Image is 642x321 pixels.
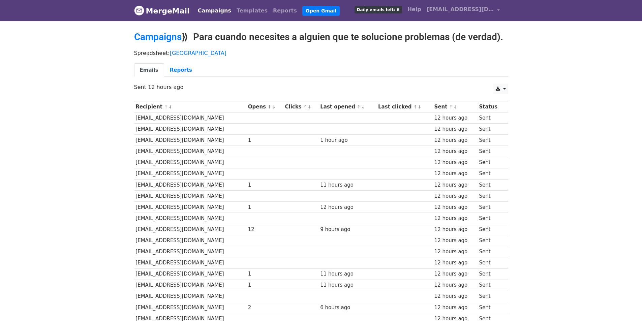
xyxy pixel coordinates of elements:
td: [EMAIL_ADDRESS][DOMAIN_NAME] [134,168,246,179]
td: [EMAIL_ADDRESS][DOMAIN_NAME] [134,135,246,146]
td: Sent [478,201,504,213]
div: 12 hours ago [434,203,476,211]
th: Clicks [283,101,319,113]
a: ↓ [169,104,172,109]
div: 12 hours ago [434,181,476,189]
div: 12 [248,226,282,233]
div: 1 [248,270,282,278]
div: 12 hours ago [434,248,476,256]
div: 1 [248,136,282,144]
td: [EMAIL_ADDRESS][DOMAIN_NAME] [134,201,246,213]
a: ↑ [357,104,361,109]
th: Opens [246,101,283,113]
p: Sent 12 hours ago [134,84,508,91]
a: ↓ [361,104,365,109]
td: [EMAIL_ADDRESS][DOMAIN_NAME] [134,113,246,124]
a: Campaigns [134,31,182,42]
th: Last opened [318,101,376,113]
td: Sent [478,168,504,179]
div: 12 hours ago [434,114,476,122]
div: 12 hours ago [434,170,476,178]
div: 12 hours ago [434,125,476,133]
div: 11 hours ago [320,281,375,289]
th: Sent [433,101,478,113]
h2: ⟫ Para cuando necesites a alguien que te solucione problemas (de verdad). [134,31,508,43]
p: Spreadsheet: [134,50,508,57]
td: Sent [478,157,504,168]
div: 12 hours ago [434,292,476,300]
div: 12 hours ago [434,159,476,166]
div: 1 [248,281,282,289]
div: 12 hours ago [434,281,476,289]
td: Sent [478,246,504,257]
div: 12 hours ago [320,203,375,211]
a: ↓ [308,104,311,109]
a: Daily emails left: 6 [352,3,405,16]
div: 1 [248,203,282,211]
td: [EMAIL_ADDRESS][DOMAIN_NAME] [134,235,246,246]
td: [EMAIL_ADDRESS][DOMAIN_NAME] [134,213,246,224]
a: ↓ [453,104,457,109]
th: Recipient [134,101,246,113]
div: 1 [248,181,282,189]
a: Templates [234,4,270,18]
div: 11 hours ago [320,270,375,278]
a: Open Gmail [302,6,340,16]
td: Sent [478,213,504,224]
td: [EMAIL_ADDRESS][DOMAIN_NAME] [134,179,246,190]
td: Sent [478,224,504,235]
a: Reports [164,63,198,77]
td: Sent [478,291,504,302]
td: Sent [478,113,504,124]
td: Sent [478,179,504,190]
td: [EMAIL_ADDRESS][DOMAIN_NAME] [134,280,246,291]
a: ↑ [268,104,271,109]
div: 1 hour ago [320,136,375,144]
div: 12 hours ago [434,259,476,267]
td: Sent [478,302,504,313]
td: Sent [478,135,504,146]
td: Sent [478,280,504,291]
td: [EMAIL_ADDRESS][DOMAIN_NAME] [134,246,246,257]
td: [EMAIL_ADDRESS][DOMAIN_NAME] [134,157,246,168]
div: 12 hours ago [434,304,476,312]
td: [EMAIL_ADDRESS][DOMAIN_NAME] [134,268,246,280]
td: Sent [478,268,504,280]
div: 12 hours ago [434,192,476,200]
td: [EMAIL_ADDRESS][DOMAIN_NAME] [134,224,246,235]
div: 9 hours ago [320,226,375,233]
div: 12 hours ago [434,136,476,144]
a: ↑ [414,104,417,109]
div: 6 hours ago [320,304,375,312]
a: [EMAIL_ADDRESS][DOMAIN_NAME] [424,3,503,19]
td: [EMAIL_ADDRESS][DOMAIN_NAME] [134,302,246,313]
div: 12 hours ago [434,226,476,233]
span: [EMAIL_ADDRESS][DOMAIN_NAME] [427,5,494,13]
a: Campaigns [195,4,234,18]
div: 12 hours ago [434,215,476,222]
td: Sent [478,257,504,268]
a: Help [405,3,424,16]
td: Sent [478,124,504,135]
a: ↓ [272,104,276,109]
a: ↑ [164,104,168,109]
td: [EMAIL_ADDRESS][DOMAIN_NAME] [134,146,246,157]
img: MergeMail logo [134,5,144,15]
td: [EMAIL_ADDRESS][DOMAIN_NAME] [134,124,246,135]
th: Last clicked [376,101,433,113]
a: ↓ [418,104,422,109]
a: MergeMail [134,4,190,18]
a: Reports [270,4,300,18]
div: 11 hours ago [320,181,375,189]
td: Sent [478,146,504,157]
a: [GEOGRAPHIC_DATA] [170,50,226,56]
td: [EMAIL_ADDRESS][DOMAIN_NAME] [134,257,246,268]
div: 12 hours ago [434,148,476,155]
td: Sent [478,190,504,201]
td: Sent [478,235,504,246]
div: 2 [248,304,282,312]
a: ↑ [303,104,307,109]
div: 12 hours ago [434,237,476,245]
th: Status [478,101,504,113]
a: Emails [134,63,164,77]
